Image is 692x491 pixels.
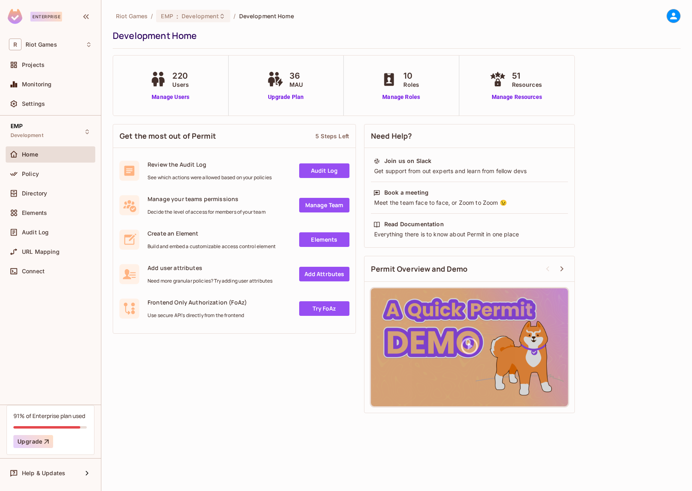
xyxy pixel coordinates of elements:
span: MAU [289,80,303,89]
span: Review the Audit Log [148,161,272,168]
span: See which actions were allowed based on your policies [148,174,272,181]
div: 5 Steps Left [315,132,349,140]
span: 220 [172,70,189,82]
span: Roles [403,80,419,89]
span: URL Mapping [22,249,60,255]
span: Users [172,80,189,89]
span: Create an Element [148,229,276,237]
span: 51 [512,70,542,82]
span: Development Home [239,12,294,20]
span: Workspace: Riot Games [26,41,57,48]
span: Add user attributes [148,264,272,272]
img: SReyMgAAAABJRU5ErkJggg== [8,9,22,24]
span: Frontend Only Authorization (FoAz) [148,298,247,306]
span: Projects [22,62,45,68]
div: Enterprise [30,12,62,21]
span: Manage your teams permissions [148,195,266,203]
div: Read Documentation [384,220,444,228]
span: Development [11,132,43,139]
span: Help & Updates [22,470,65,476]
span: Get the most out of Permit [120,131,216,141]
span: Use secure API's directly from the frontend [148,312,247,319]
a: Manage Team [299,198,349,212]
a: Manage Resources [488,93,546,101]
div: Book a meeting [384,189,428,197]
div: Meet the team face to face, or Zoom to Zoom 😉 [373,199,566,207]
li: / [234,12,236,20]
span: Decide the level of access for members of your team [148,209,266,215]
span: 10 [403,70,419,82]
span: Permit Overview and Demo [371,264,468,274]
span: Audit Log [22,229,49,236]
span: Home [22,151,39,158]
span: Elements [22,210,47,216]
span: 36 [289,70,303,82]
span: EMP [11,123,23,129]
span: EMP [161,12,173,20]
div: Development Home [113,30,677,42]
a: Try FoAz [299,301,349,316]
a: Audit Log [299,163,349,178]
span: the active workspace [116,12,148,20]
span: Connect [22,268,45,274]
span: Resources [512,80,542,89]
li: / [151,12,153,20]
span: Directory [22,190,47,197]
span: Need more granular policies? Try adding user attributes [148,278,272,284]
a: Manage Roles [379,93,423,101]
span: Monitoring [22,81,52,88]
span: Settings [22,101,45,107]
div: 91% of Enterprise plan used [13,412,85,420]
div: Everything there is to know about Permit in one place [373,230,566,238]
span: Build and embed a customizable access control element [148,243,276,250]
span: R [9,39,21,50]
span: Policy [22,171,39,177]
a: Elements [299,232,349,247]
a: Manage Users [148,93,193,101]
a: Upgrade Plan [265,93,307,101]
span: Need Help? [371,131,412,141]
a: Add Attrbutes [299,267,349,281]
span: Development [182,12,219,20]
button: Upgrade [13,435,53,448]
span: : [176,13,179,19]
div: Get support from out experts and learn from fellow devs [373,167,566,175]
div: Join us on Slack [384,157,431,165]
